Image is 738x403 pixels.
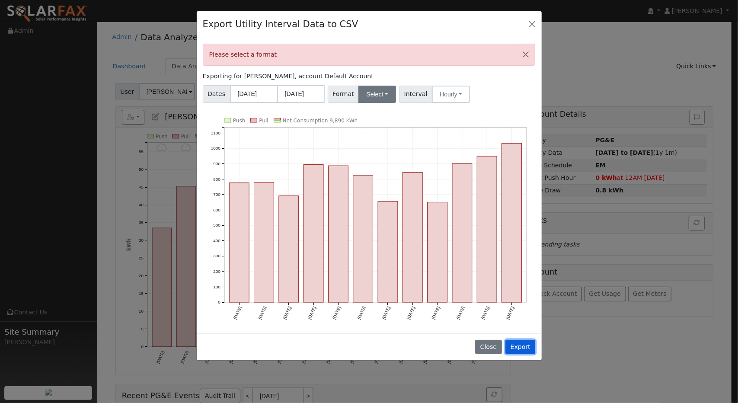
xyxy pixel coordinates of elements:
text: [DATE] [332,306,342,320]
text: 800 [213,177,220,182]
text: 300 [213,254,220,259]
rect: onclick="" [403,173,423,303]
text: 900 [213,161,220,166]
rect: onclick="" [353,176,373,302]
text: Pull [259,118,268,124]
text: Net Consumption 9,890 kWh [282,118,358,124]
rect: onclick="" [477,156,497,302]
rect: onclick="" [304,165,323,303]
text: 0 [218,300,220,305]
rect: onclick="" [279,196,299,303]
text: Push [233,118,246,124]
text: [DATE] [307,306,317,320]
button: Hourly [432,86,470,103]
button: Export [505,340,535,355]
text: 400 [213,238,220,243]
text: 200 [213,269,220,274]
rect: onclick="" [254,182,274,303]
text: [DATE] [505,306,515,320]
text: [DATE] [480,306,490,320]
span: Format [328,86,359,103]
button: Close [526,18,538,30]
button: Close [517,44,535,65]
text: [DATE] [406,306,416,320]
text: [DATE] [431,306,441,320]
text: 600 [213,208,220,212]
text: [DATE] [233,306,243,320]
text: 1100 [211,131,220,135]
text: 500 [213,223,220,228]
text: [DATE] [381,306,391,320]
span: Dates [203,85,230,103]
text: [DATE] [257,306,267,320]
button: Close [475,340,502,355]
span: Interval [399,86,432,103]
text: 100 [213,285,220,289]
rect: onclick="" [428,202,447,303]
label: Exporting for [PERSON_NAME], account Default Account [203,72,374,81]
button: Select [358,86,396,103]
h4: Export Utility Interval Data to CSV [203,17,358,31]
text: [DATE] [356,306,366,320]
rect: onclick="" [378,201,398,303]
div: Please select a format [203,44,536,66]
text: [DATE] [456,306,466,320]
rect: onclick="" [452,163,472,302]
text: 700 [213,192,220,197]
rect: onclick="" [229,183,249,303]
rect: onclick="" [502,144,522,303]
text: [DATE] [282,306,292,320]
text: 1000 [211,146,220,151]
rect: onclick="" [328,166,348,303]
